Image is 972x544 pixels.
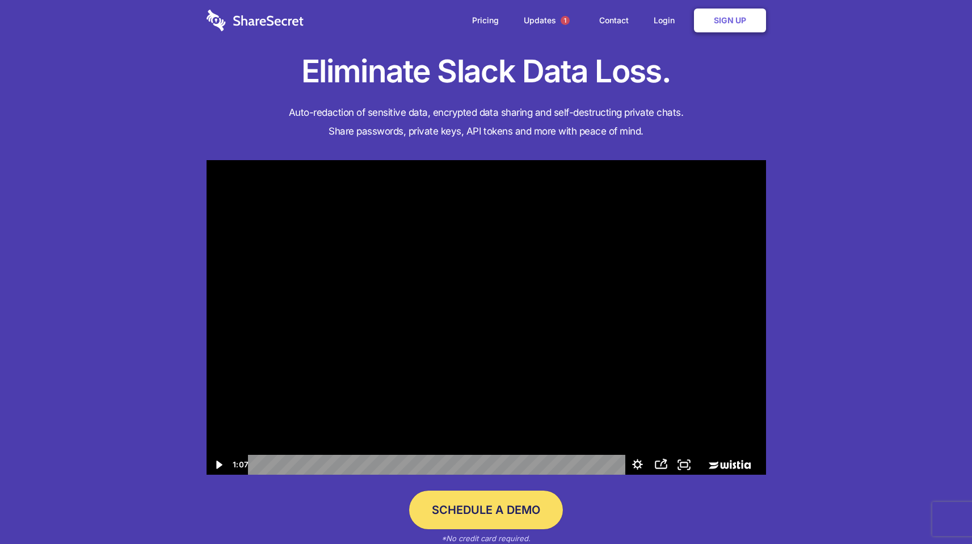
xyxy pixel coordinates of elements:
[207,51,766,92] h1: Eliminate Slack Data Loss.
[588,3,640,38] a: Contact
[257,455,620,475] div: Playbar
[409,491,563,529] a: Schedule a Demo
[649,455,672,475] button: Open sharing menu
[696,455,765,475] a: Wistia Logo -- Learn More
[461,3,510,38] a: Pricing
[626,455,649,475] button: Show settings menu
[642,3,692,38] a: Login
[561,16,570,25] span: 1
[207,455,230,475] button: Play Video
[694,9,766,32] a: Sign Up
[672,455,696,475] button: Fullscreen
[207,103,766,141] h4: Auto-redaction of sensitive data, encrypted data sharing and self-destructing private chats. Shar...
[207,10,304,31] img: logo-wordmark-white-trans-d4663122ce5f474addd5e946df7df03e33cb6a1c49d2221995e7729f52c070b2.svg
[441,534,531,543] em: *No credit card required.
